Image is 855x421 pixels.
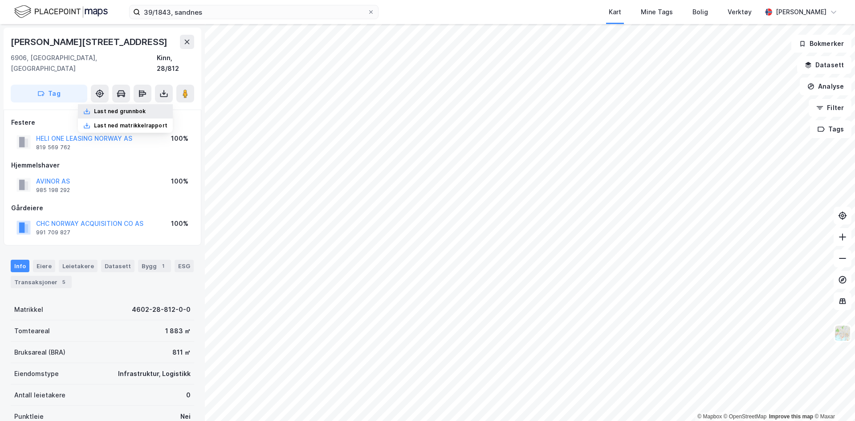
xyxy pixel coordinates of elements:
button: Tags [810,120,851,138]
div: Eiere [33,260,55,272]
button: Tag [11,85,87,102]
div: 991 709 827 [36,229,70,236]
div: 4602-28-812-0-0 [132,304,191,315]
div: Last ned grunnbok [94,108,146,115]
div: Infrastruktur, Logistikk [118,368,191,379]
button: Analyse [800,78,851,95]
div: Bygg [138,260,171,272]
button: Datasett [797,56,851,74]
div: Bruksareal (BRA) [14,347,65,358]
iframe: Chat Widget [810,378,855,421]
div: Hjemmelshaver [11,160,194,171]
div: Antall leietakere [14,390,65,401]
div: Festere [11,117,194,128]
div: Info [11,260,29,272]
div: ESG [175,260,194,272]
div: 819 569 762 [36,144,70,151]
div: Kart [609,7,621,17]
div: 0 [186,390,191,401]
div: 1 [159,262,167,270]
div: Eiendomstype [14,368,59,379]
div: Kinn, 28/812 [157,53,194,74]
img: logo.f888ab2527a4732fd821a326f86c7f29.svg [14,4,108,20]
div: 6906, [GEOGRAPHIC_DATA], [GEOGRAPHIC_DATA] [11,53,157,74]
div: 1 883 ㎡ [165,326,191,336]
div: Transaksjoner [11,276,72,288]
div: Leietakere [59,260,98,272]
div: 100% [171,176,188,187]
div: Kontrollprogram for chat [810,378,855,421]
a: Improve this map [769,413,813,420]
div: 100% [171,218,188,229]
div: Mine Tags [641,7,673,17]
div: Gårdeiere [11,203,194,213]
div: Bolig [692,7,708,17]
div: Last ned matrikkelrapport [94,122,167,129]
div: 985 198 292 [36,187,70,194]
div: Datasett [101,260,134,272]
button: Bokmerker [791,35,851,53]
div: Tomteareal [14,326,50,336]
div: 811 ㎡ [172,347,191,358]
img: Z [834,325,851,342]
div: 100% [171,133,188,144]
input: Søk på adresse, matrikkel, gårdeiere, leietakere eller personer [140,5,367,19]
button: Filter [809,99,851,117]
div: Verktøy [728,7,752,17]
div: Matrikkel [14,304,43,315]
a: Mapbox [697,413,722,420]
div: [PERSON_NAME] [776,7,826,17]
a: OpenStreetMap [724,413,767,420]
div: [PERSON_NAME][STREET_ADDRESS] [11,35,169,49]
div: 5 [59,278,68,286]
